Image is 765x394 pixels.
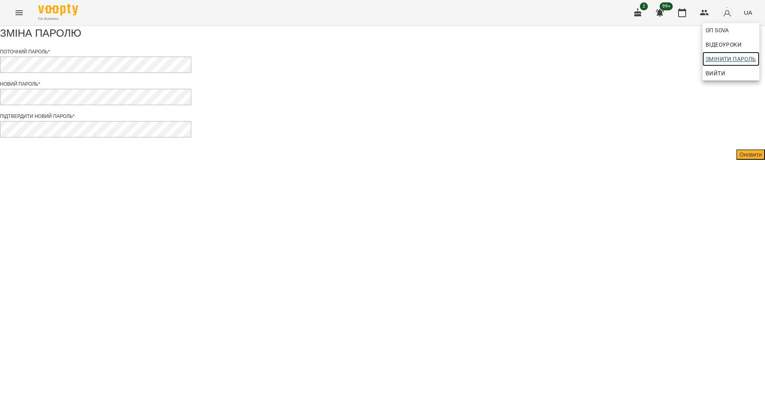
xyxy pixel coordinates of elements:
a: Відеоуроки [702,37,745,52]
a: ОП Sova [702,23,759,37]
a: Змінити пароль [702,52,759,66]
span: ОП Sova [706,25,756,35]
span: Відеоуроки [706,40,741,49]
span: Змінити пароль [706,54,756,64]
span: Вийти [706,69,725,78]
button: Вийти [702,66,759,80]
